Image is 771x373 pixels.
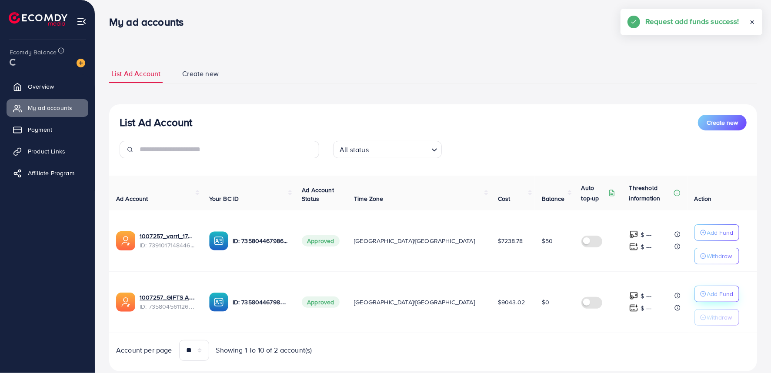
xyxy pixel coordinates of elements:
span: $7238.78 [498,236,523,245]
span: Ecomdy Balance [10,48,57,57]
span: Create new [707,118,738,127]
span: Overview [28,82,54,91]
a: 1007257_GIFTS ADS_1713178508862 [140,293,195,302]
span: $50 [542,236,553,245]
img: top-up amount [629,291,638,300]
span: Ad Account [116,194,148,203]
span: Balance [542,194,565,203]
span: Payment [28,125,52,134]
button: Add Fund [694,224,739,241]
span: Ad Account Status [302,186,334,203]
img: ic-ads-acc.e4c84228.svg [116,231,135,250]
span: [GEOGRAPHIC_DATA]/[GEOGRAPHIC_DATA] [354,236,475,245]
div: <span class='underline'>1007257_varri_1720855285387</span></br>7391017148446998544 [140,232,195,250]
span: List Ad Account [111,69,160,79]
div: <span class='underline'>1007257_GIFTS ADS_1713178508862</span></br>7358045611263918081 [140,293,195,311]
span: All status [338,143,370,156]
img: menu [77,17,87,27]
img: top-up amount [629,242,638,251]
span: Product Links [28,147,65,156]
span: Showing 1 To 10 of 2 account(s) [216,345,312,355]
a: Overview [7,78,88,95]
span: Affiliate Program [28,169,74,177]
img: image [77,59,85,67]
p: Add Fund [707,227,734,238]
span: My ad accounts [28,103,72,112]
button: Create new [698,115,747,130]
img: ic-ba-acc.ded83a64.svg [209,293,228,312]
span: Approved [302,296,339,308]
h3: My ad accounts [109,16,190,28]
span: Account per page [116,345,172,355]
span: Action [694,194,712,203]
img: top-up amount [629,230,638,239]
span: Create new [182,69,219,79]
span: $0 [542,298,549,306]
span: Approved [302,235,339,246]
p: ID: 7358044679864254480 [233,236,288,246]
input: Search for option [371,142,428,156]
p: $ --- [641,230,652,240]
button: Add Fund [694,286,739,302]
button: Withdraw [694,248,739,264]
img: logo [9,12,67,26]
a: 1007257_varri_1720855285387 [140,232,195,240]
iframe: Chat [734,334,764,366]
h5: Request add funds success! [645,16,739,27]
a: Payment [7,121,88,138]
p: Withdraw [707,251,732,261]
p: Auto top-up [581,183,607,203]
img: ic-ads-acc.e4c84228.svg [116,293,135,312]
a: Product Links [7,143,88,160]
div: Search for option [333,141,442,158]
a: Affiliate Program [7,164,88,182]
span: [GEOGRAPHIC_DATA]/[GEOGRAPHIC_DATA] [354,298,475,306]
p: Add Fund [707,289,734,299]
span: Your BC ID [209,194,239,203]
span: ID: 7358045611263918081 [140,302,195,311]
h3: List Ad Account [120,116,192,129]
span: ID: 7391017148446998544 [140,241,195,250]
p: Threshold information [629,183,672,203]
button: Withdraw [694,309,739,326]
span: $9043.02 [498,298,525,306]
p: Withdraw [707,312,732,323]
img: top-up amount [629,303,638,313]
img: ic-ba-acc.ded83a64.svg [209,231,228,250]
span: Cost [498,194,511,203]
p: $ --- [641,303,652,313]
span: Time Zone [354,194,383,203]
a: My ad accounts [7,99,88,117]
p: $ --- [641,242,652,252]
p: ID: 7358044679864254480 [233,297,288,307]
